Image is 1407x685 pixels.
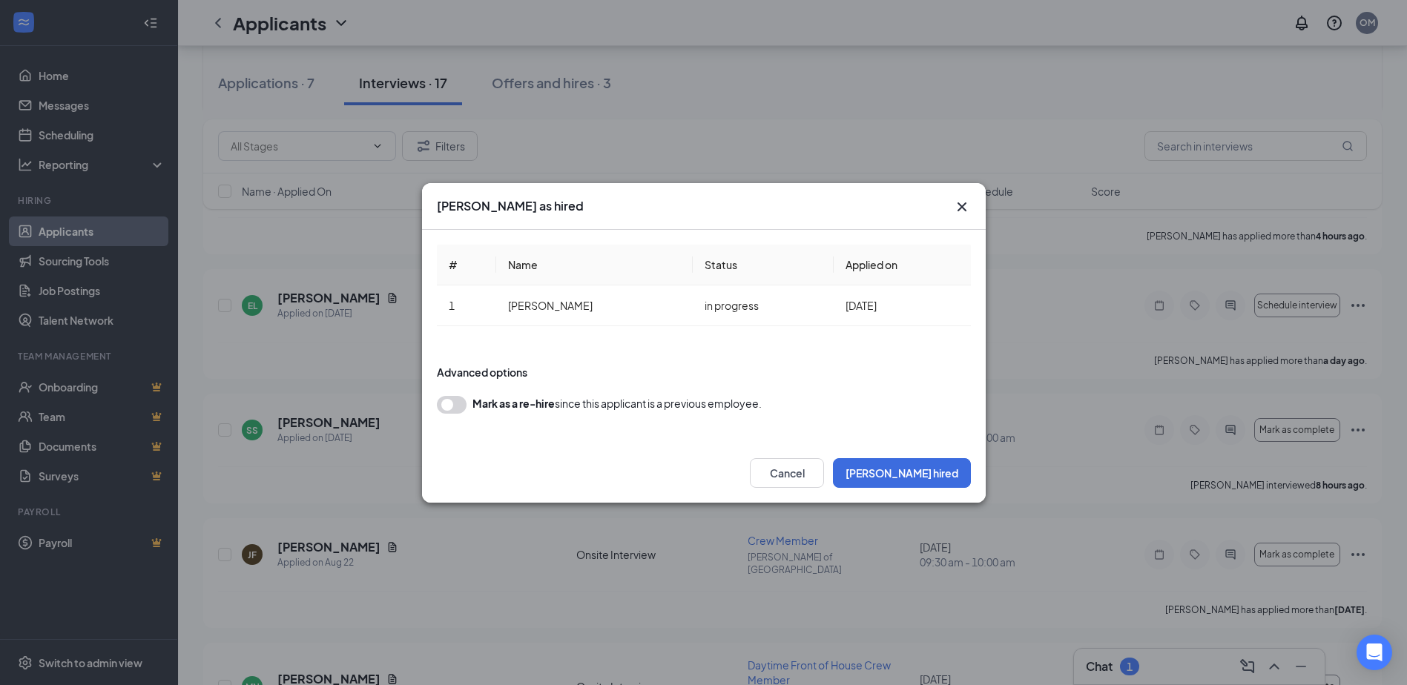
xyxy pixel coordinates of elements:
[495,285,692,326] td: [PERSON_NAME]
[449,299,455,312] span: 1
[692,285,833,326] td: in progress
[437,365,971,380] div: Advanced options
[692,245,833,285] th: Status
[495,245,692,285] th: Name
[953,198,971,216] button: Close
[1357,635,1392,670] div: Open Intercom Messenger
[750,458,824,488] button: Cancel
[437,198,584,214] h3: [PERSON_NAME] as hired
[834,245,971,285] th: Applied on
[833,458,971,488] button: [PERSON_NAME] hired
[953,198,971,216] svg: Cross
[472,396,762,411] div: since this applicant is a previous employee.
[472,397,555,410] b: Mark as a re-hire
[834,285,971,326] td: [DATE]
[437,245,496,285] th: #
